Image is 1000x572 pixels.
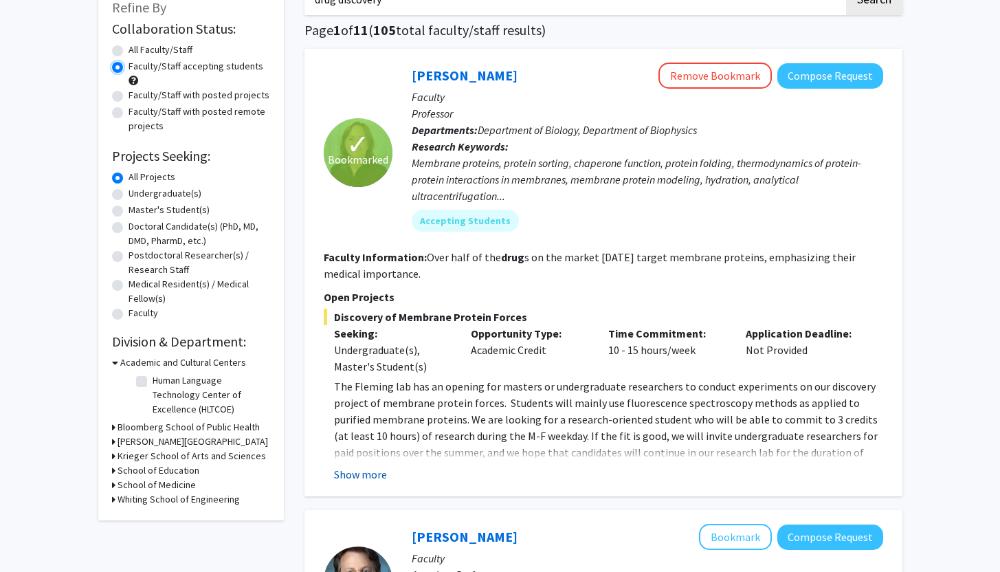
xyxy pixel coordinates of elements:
h3: Whiting School of Engineering [118,492,240,507]
h3: School of Medicine [118,478,196,492]
b: Research Keywords: [412,140,509,153]
h1: Page of ( total faculty/staff results) [304,22,902,38]
p: Professor [412,105,883,122]
p: Faculty [412,550,883,566]
h3: [PERSON_NAME][GEOGRAPHIC_DATA] [118,434,268,449]
b: Departments: [412,123,478,137]
label: Undergraduate(s) [129,186,201,201]
button: Compose Request to Jeff Mumm [777,525,883,550]
iframe: Chat [10,510,58,562]
div: Academic Credit [460,325,598,375]
span: ✓ [346,137,370,151]
div: Undergraduate(s), Master's Student(s) [334,342,451,375]
label: All Faculty/Staff [129,43,192,57]
h2: Division & Department: [112,333,270,350]
p: Time Commitment: [608,325,725,342]
span: Discovery of Membrane Protein Forces [324,309,883,325]
label: Postdoctoral Researcher(s) / Research Staff [129,248,270,277]
label: All Projects [129,170,175,184]
h2: Projects Seeking: [112,148,270,164]
label: Faculty/Staff with posted remote projects [129,104,270,133]
p: Faculty [412,89,883,105]
label: Faculty [129,306,158,320]
div: 10 - 15 hours/week [598,325,735,375]
h3: Bloomberg School of Public Health [118,420,260,434]
label: Doctoral Candidate(s) (PhD, MD, DMD, PharmD, etc.) [129,219,270,248]
label: Master's Student(s) [129,203,210,217]
div: Not Provided [735,325,873,375]
b: Faculty Information: [324,250,427,264]
label: Faculty/Staff accepting students [129,59,263,74]
mat-chip: Accepting Students [412,210,519,232]
fg-read-more: Over half of the s on the market [DATE] target membrane proteins, emphasizing their medical impor... [324,250,856,280]
p: Seeking: [334,325,451,342]
span: Bookmarked [328,151,388,168]
label: Faculty/Staff with posted projects [129,88,269,102]
div: Membrane proteins, protein sorting, chaperone function, protein folding, thermodynamics of protei... [412,155,883,204]
button: Compose Request to Karen Fleming [777,63,883,89]
button: Add Jeff Mumm to Bookmarks [699,524,772,550]
button: Remove Bookmark [658,63,772,89]
span: 1 [333,21,341,38]
h2: Collaboration Status: [112,21,270,37]
p: Opportunity Type: [471,325,588,342]
span: Department of Biology, Department of Biophysics [478,123,697,137]
b: drug [501,250,524,264]
p: The Fleming lab has an opening for masters or undergraduate researchers to conduct experiments on... [334,378,883,494]
p: Open Projects [324,289,883,305]
label: Human Language Technology Center of Excellence (HLTCOE) [153,373,267,417]
a: [PERSON_NAME] [412,67,518,84]
h3: School of Education [118,463,199,478]
label: Medical Resident(s) / Medical Fellow(s) [129,277,270,306]
h3: Krieger School of Arts and Sciences [118,449,266,463]
button: Show more [334,466,387,483]
a: [PERSON_NAME] [412,528,518,545]
span: 105 [373,21,396,38]
h3: Academic and Cultural Centers [120,355,246,370]
p: Application Deadline: [746,325,863,342]
span: 11 [353,21,368,38]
